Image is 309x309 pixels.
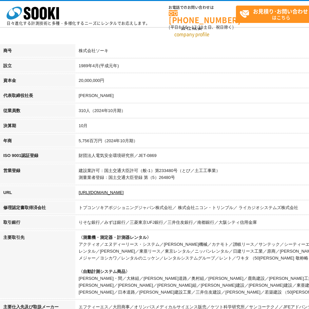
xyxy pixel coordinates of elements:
[79,190,124,195] a: [URL][DOMAIN_NAME]
[79,235,151,240] span: 〈測量機・測定器・計測器レンタル〉
[169,6,236,10] span: お電話でのお問い合わせは
[253,7,308,15] strong: お見積り･お問い合わせ
[169,10,236,24] a: [PHONE_NUMBER]
[169,24,234,30] span: (平日 ～ 土日、祝日除く)
[7,21,150,25] p: 日々進化する計測技術と多種・多様化するニーズにレンタルでお応えします。
[79,269,130,274] span: 〈自動計測システム商品〉
[192,24,203,30] span: 17:30
[179,24,188,30] span: 8:50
